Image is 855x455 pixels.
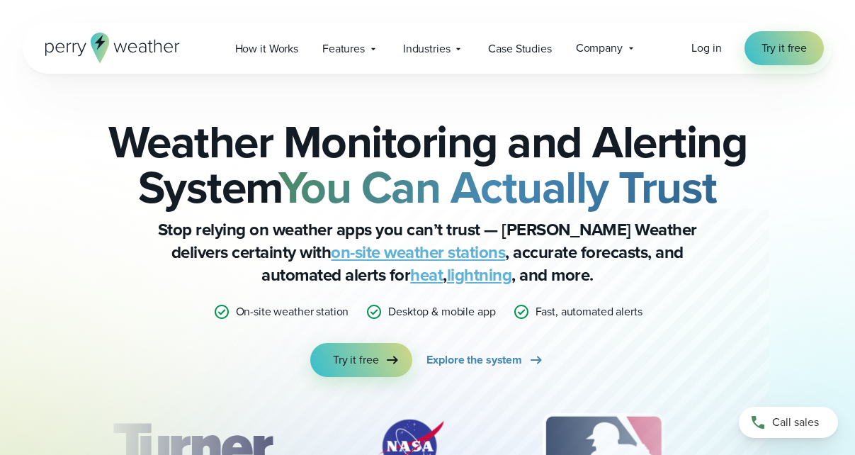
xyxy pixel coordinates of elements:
[476,34,563,63] a: Case Studies
[761,40,807,57] span: Try it free
[278,154,717,220] strong: You Can Actually Trust
[739,407,838,438] a: Call sales
[331,240,505,265] a: on-site weather stations
[322,40,365,57] span: Features
[235,40,298,57] span: How it Works
[310,343,412,377] a: Try it free
[92,119,763,210] h2: Weather Monitoring and Alerting System
[410,262,443,288] a: heat
[576,40,623,57] span: Company
[144,218,710,286] p: Stop relying on weather apps you can’t trust — [PERSON_NAME] Weather delivers certainty with , ac...
[403,40,451,57] span: Industries
[772,414,819,431] span: Call sales
[691,40,721,56] span: Log in
[388,303,495,320] p: Desktop & mobile app
[536,303,642,320] p: Fast, automated alerts
[426,352,521,369] span: Explore the system
[236,303,349,320] p: On-site weather station
[691,40,721,57] a: Log in
[744,31,824,65] a: Try it free
[333,352,378,369] span: Try it free
[223,34,310,63] a: How it Works
[447,262,512,288] a: lightning
[488,40,551,57] span: Case Studies
[426,343,544,377] a: Explore the system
